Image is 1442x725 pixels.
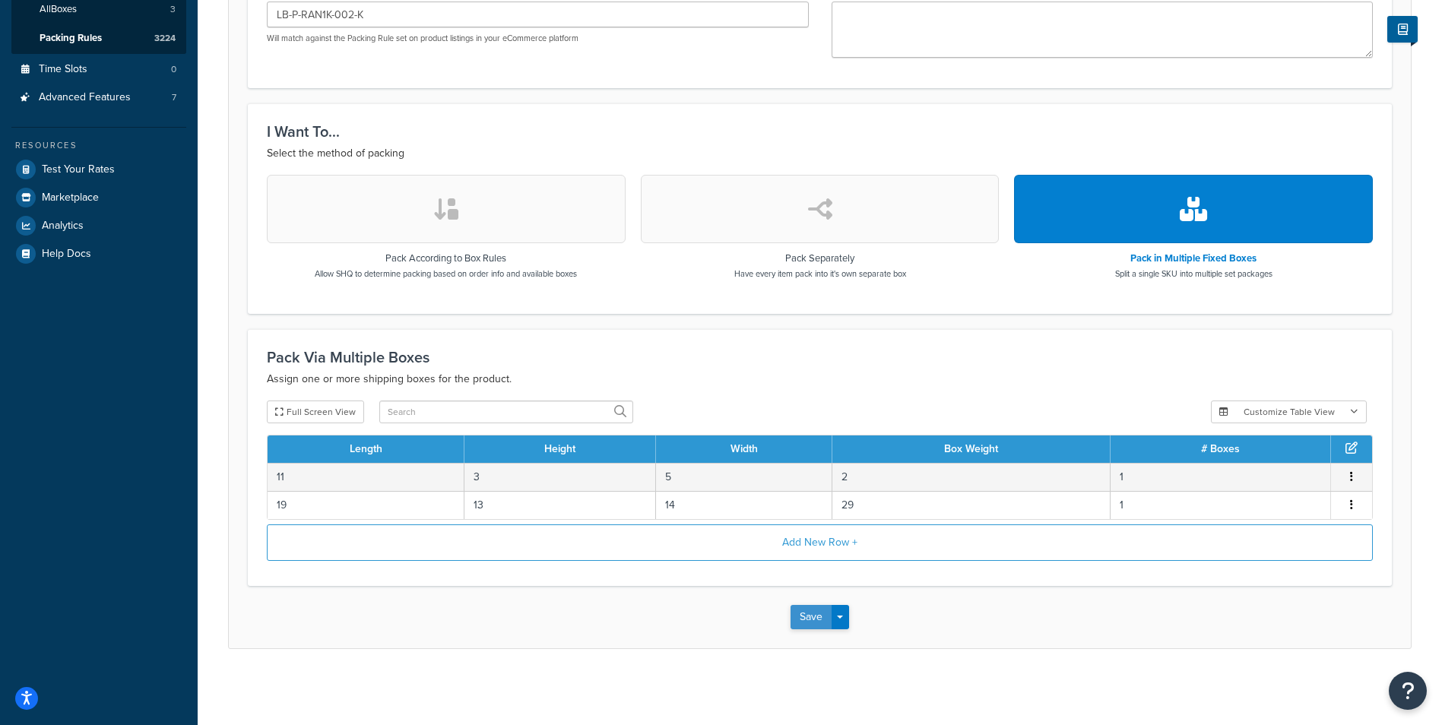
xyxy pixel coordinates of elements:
li: Packing Rules [11,24,186,52]
td: 3 [464,463,656,491]
button: Open Resource Center [1389,672,1427,710]
button: Show Help Docs [1387,16,1418,43]
h3: Pack in Multiple Fixed Boxes [1115,253,1272,264]
th: Width [656,435,833,463]
th: Box Weight [832,435,1111,463]
span: Time Slots [39,63,87,76]
h3: Pack Via Multiple Boxes [267,349,1373,366]
li: Advanced Features [11,84,186,112]
a: Marketplace [11,184,186,211]
input: Search [379,400,633,423]
p: Select the method of packing [267,144,1373,163]
td: 1 [1111,491,1331,519]
td: 2 [832,463,1111,491]
a: Help Docs [11,240,186,268]
button: Customize Table View [1211,400,1367,423]
span: 7 [172,91,176,104]
a: Advanced Features7 [11,84,186,112]
span: 3 [170,3,176,16]
span: Test Your Rates [42,163,115,176]
h3: Pack Separately [734,253,906,264]
td: 29 [832,491,1111,519]
p: Assign one or more shipping boxes for the product. [267,370,1373,388]
p: Will match against the Packing Rule set on product listings in your eCommerce platform [267,33,809,44]
button: Full Screen View [267,400,364,423]
span: Packing Rules [40,32,102,45]
td: 1 [1111,463,1331,491]
td: 13 [464,491,656,519]
div: Resources [11,139,186,152]
a: Test Your Rates [11,156,186,183]
td: 19 [268,491,464,519]
span: All Boxes [40,3,77,16]
a: Analytics [11,212,186,239]
th: Length [268,435,464,463]
td: 14 [656,491,833,519]
p: Have every item pack into it's own separate box [734,268,906,280]
th: Height [464,435,656,463]
span: 0 [171,63,176,76]
p: Allow SHQ to determine packing based on order info and available boxes [315,268,577,280]
p: Split a single SKU into multiple set packages [1115,268,1272,280]
h3: Pack According to Box Rules [315,253,577,264]
span: Marketplace [42,192,99,204]
span: Advanced Features [39,91,131,104]
a: Packing Rules3224 [11,24,186,52]
td: 11 [268,463,464,491]
button: Add New Row + [267,524,1373,561]
span: Help Docs [42,248,91,261]
li: Time Slots [11,55,186,84]
h3: I Want To... [267,123,1373,140]
span: 3224 [154,32,176,45]
button: Save [791,605,832,629]
a: Time Slots0 [11,55,186,84]
span: Analytics [42,220,84,233]
td: 5 [656,463,833,491]
th: # Boxes [1111,435,1331,463]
